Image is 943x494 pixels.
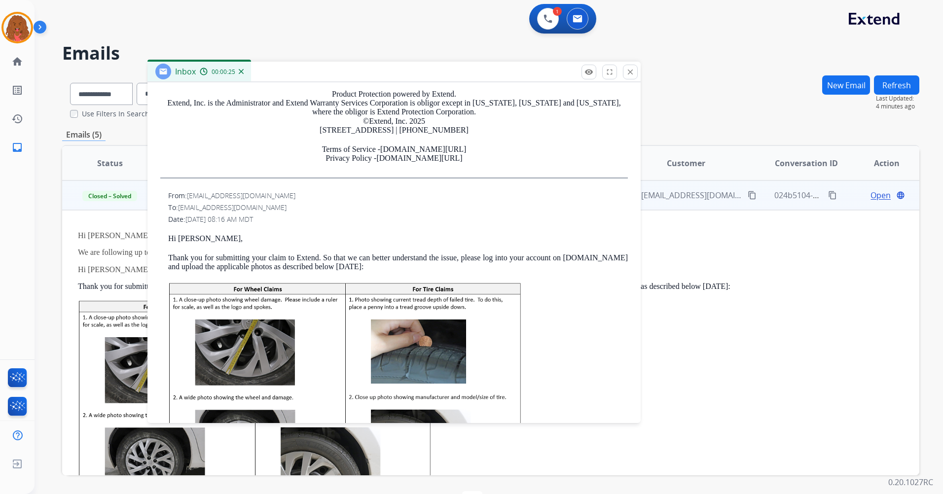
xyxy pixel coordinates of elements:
p: Emails (5) [62,129,106,141]
p: Product Protection powered by Extend. Extend, Inc. is the Administrator and Extend Warranty Servi... [160,90,628,135]
div: From: [168,191,628,201]
p: 0.20.1027RC [888,476,933,488]
mat-icon: close [626,68,635,76]
a: [DOMAIN_NAME][URL] [376,154,462,162]
span: Closed – Solved [82,191,137,201]
p: Thank you for submitting your claim to Extend. So that we can better understand the issue, please... [78,282,743,291]
th: Action [839,146,919,180]
span: [DATE] 08:16 AM MDT [185,214,253,224]
p: Terms of Service - Privacy Policy - [160,145,628,163]
p: Hi [PERSON_NAME], [168,234,628,243]
div: To: [168,203,628,212]
span: 00:00:25 [212,68,235,76]
span: Conversation ID [775,157,838,169]
button: Refresh [874,75,919,95]
span: 024b5104-727c-4866-be4a-60593dc6197c [774,190,926,201]
a: [DOMAIN_NAME][URL] [380,145,466,153]
h2: Emails [62,43,919,63]
span: Inbox [175,66,196,77]
div: 1 [553,7,562,16]
p: We are following up to see if you still need to continue your claim with Extend. Below is the ori... [78,248,743,257]
span: Open [870,189,891,201]
img: avatar [3,14,31,41]
span: Customer [667,157,705,169]
span: Last Updated: [876,95,919,103]
mat-icon: home [11,56,23,68]
p: Hi [PERSON_NAME], [78,231,743,240]
div: Date: [168,214,628,224]
mat-icon: content_copy [828,191,837,200]
p: Hi [PERSON_NAME], [78,265,743,274]
mat-icon: history [11,113,23,125]
span: [EMAIL_ADDRESS][DOMAIN_NAME] [187,191,295,200]
mat-icon: fullscreen [605,68,614,76]
mat-icon: remove_red_eye [584,68,593,76]
span: [EMAIL_ADDRESS][DOMAIN_NAME] [178,203,287,212]
span: 4 minutes ago [876,103,919,110]
button: New Email [822,75,870,95]
label: Use Filters In Search [82,109,149,119]
span: Status [97,157,123,169]
mat-icon: content_copy [748,191,757,200]
p: Thank you for submitting your claim to Extend. So that we can better understand the issue, please... [168,253,628,272]
mat-icon: inbox [11,141,23,153]
span: [EMAIL_ADDRESS][DOMAIN_NAME] [641,189,742,201]
mat-icon: language [896,191,905,200]
mat-icon: list_alt [11,84,23,96]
